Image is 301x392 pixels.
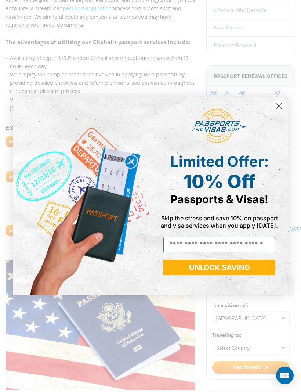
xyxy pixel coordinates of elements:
[13,97,150,295] img: de9cda0d-0715-46ca-9a25-073762a91ba7.png
[272,100,285,113] button: Close dialog
[163,260,275,276] button: UNLOCK SAVING
[192,109,247,144] img: passports and visas
[276,367,294,385] div: Open Intercom Messenger
[171,193,268,206] span: Passports & Visas!
[184,171,255,193] span: 10% Off
[170,153,269,171] span: Limited Offer:
[161,215,278,230] span: Skip the stress and save 10% on passport and visa services when you apply [DATE].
